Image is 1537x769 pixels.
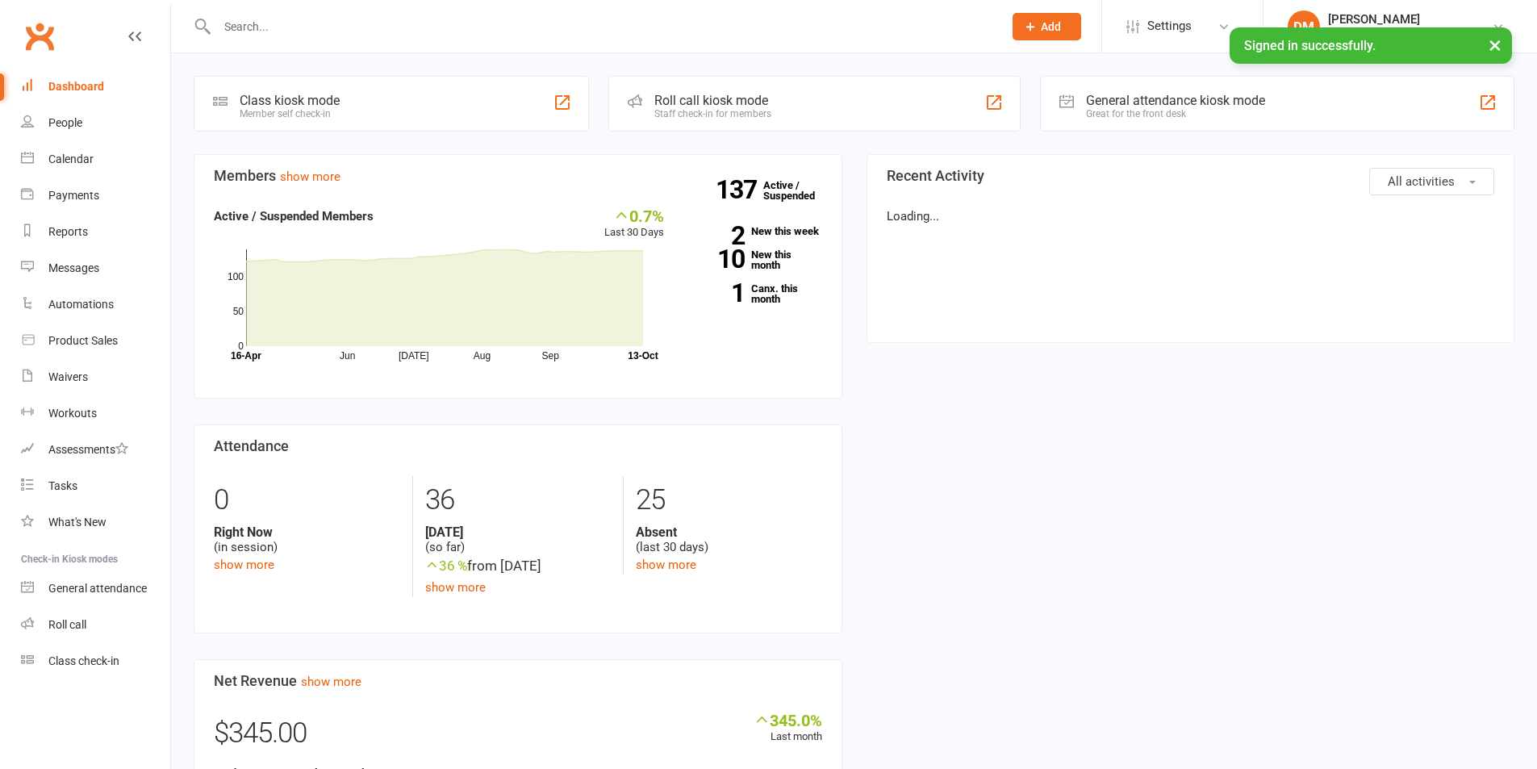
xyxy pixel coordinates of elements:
button: × [1481,27,1510,62]
a: Messages [21,250,170,286]
strong: Active / Suspended Members [214,209,374,224]
a: Class kiosk mode [21,643,170,679]
div: (so far) [425,525,611,555]
span: All activities [1388,174,1455,189]
div: 36 [425,476,611,525]
a: General attendance kiosk mode [21,570,170,607]
div: Dashboard [48,80,104,93]
span: 36 % [425,558,467,574]
a: Clubworx [19,16,60,56]
div: People [48,116,82,129]
strong: 137 [716,178,763,202]
a: 137Active / Suspended [763,168,834,213]
div: Roll call [48,618,86,631]
div: Calendar [48,153,94,165]
div: Automations [48,298,114,311]
strong: [DATE] [425,525,611,540]
a: 2New this week [688,226,822,236]
a: show more [636,558,696,572]
div: Staff check-in for members [654,108,771,119]
p: Loading... [887,207,1495,226]
div: 0.7% [604,207,664,224]
h3: Net Revenue [214,673,822,689]
div: from [DATE] [425,555,611,577]
div: (last 30 days) [636,525,821,555]
strong: Right Now [214,525,400,540]
div: [PERSON_NAME] [1328,12,1492,27]
div: Member self check-in [240,108,340,119]
div: $345.00 [214,711,822,764]
div: Last month [754,711,822,746]
span: Settings [1147,8,1192,44]
a: Waivers [21,359,170,395]
div: General attendance kiosk mode [1086,93,1265,108]
a: What's New [21,504,170,541]
div: Great for the front desk [1086,108,1265,119]
div: Class check-in [48,654,119,667]
div: Class kiosk mode [240,93,340,108]
strong: 1 [688,281,745,305]
h3: Members [214,168,822,184]
div: Messages [48,261,99,274]
h3: Recent Activity [887,168,1495,184]
div: Tasks [48,479,77,492]
div: Workouts [48,407,97,420]
strong: Absent [636,525,821,540]
div: Reports [48,225,88,238]
a: Payments [21,178,170,214]
div: 0 [214,476,400,525]
button: All activities [1369,168,1494,195]
div: Payments [48,189,99,202]
a: Reports [21,214,170,250]
a: show more [425,580,486,595]
div: 345.0% [754,711,822,729]
div: General attendance [48,582,147,595]
a: Automations [21,286,170,323]
div: Uniting Seniors [PERSON_NAME] [1328,27,1492,41]
a: 10New this month [688,249,822,270]
a: show more [280,169,340,184]
div: Product Sales [48,334,118,347]
strong: 10 [688,247,745,271]
a: Dashboard [21,69,170,105]
a: Assessments [21,432,170,468]
div: DM [1288,10,1320,43]
div: Assessments [48,443,128,456]
a: show more [301,675,361,689]
a: Tasks [21,468,170,504]
div: 25 [636,476,821,525]
a: People [21,105,170,141]
strong: 2 [688,224,745,248]
button: Add [1013,13,1081,40]
a: 1Canx. this month [688,283,822,304]
h3: Attendance [214,438,822,454]
div: Waivers [48,370,88,383]
span: Signed in successfully. [1244,38,1376,53]
input: Search... [212,15,992,38]
div: Roll call kiosk mode [654,93,771,108]
a: Workouts [21,395,170,432]
span: Add [1041,20,1061,33]
a: show more [214,558,274,572]
a: Product Sales [21,323,170,359]
div: What's New [48,516,107,529]
a: Roll call [21,607,170,643]
div: (in session) [214,525,400,555]
div: Last 30 Days [604,207,664,241]
a: Calendar [21,141,170,178]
